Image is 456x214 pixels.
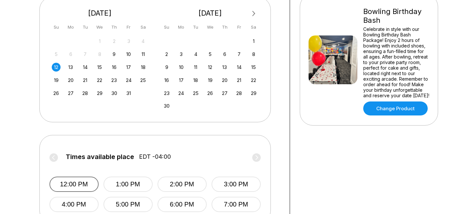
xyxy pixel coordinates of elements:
[191,50,200,59] div: Choose Tuesday, November 4th, 2025
[191,76,200,85] div: Choose Tuesday, November 18th, 2025
[191,23,200,32] div: Tu
[212,177,261,192] button: 3:00 PM
[206,76,214,85] div: Choose Wednesday, November 19th, 2025
[162,50,171,59] div: Choose Sunday, November 2nd, 2025
[139,63,147,72] div: Choose Saturday, October 18th, 2025
[81,76,90,85] div: Choose Tuesday, October 21st, 2025
[124,23,133,32] div: Fr
[110,76,118,85] div: Choose Thursday, October 23rd, 2025
[235,23,243,32] div: Fr
[110,37,118,46] div: Not available Thursday, October 2nd, 2025
[249,50,258,59] div: Choose Saturday, November 8th, 2025
[177,76,186,85] div: Choose Monday, November 17th, 2025
[124,76,133,85] div: Choose Friday, October 24th, 2025
[162,76,171,85] div: Choose Sunday, November 16th, 2025
[95,76,104,85] div: Choose Wednesday, October 22nd, 2025
[191,63,200,72] div: Choose Tuesday, November 11th, 2025
[66,153,134,160] span: Times available place
[363,7,429,25] div: Bowling Birthday Bash
[249,63,258,72] div: Choose Saturday, November 15th, 2025
[49,177,99,192] button: 12:00 PM
[235,89,243,98] div: Choose Friday, November 28th, 2025
[162,23,171,32] div: Su
[249,23,258,32] div: Sa
[95,50,104,59] div: Not available Wednesday, October 8th, 2025
[249,8,259,19] button: Next Month
[95,37,104,46] div: Not available Wednesday, October 1st, 2025
[206,89,214,98] div: Choose Wednesday, November 26th, 2025
[220,23,229,32] div: Th
[95,63,104,72] div: Choose Wednesday, October 15th, 2025
[110,50,118,59] div: Choose Thursday, October 9th, 2025
[95,23,104,32] div: We
[309,35,357,84] img: Bowling Birthday Bash
[124,63,133,72] div: Choose Friday, October 17th, 2025
[81,89,90,98] div: Choose Tuesday, October 28th, 2025
[110,23,118,32] div: Th
[235,76,243,85] div: Choose Friday, November 21st, 2025
[363,101,428,115] a: Change Product
[66,63,75,72] div: Choose Monday, October 13th, 2025
[66,50,75,59] div: Not available Monday, October 6th, 2025
[139,76,147,85] div: Choose Saturday, October 25th, 2025
[110,89,118,98] div: Choose Thursday, October 30th, 2025
[124,50,133,59] div: Choose Friday, October 10th, 2025
[249,76,258,85] div: Choose Saturday, November 22nd, 2025
[104,177,153,192] button: 1:00 PM
[177,23,186,32] div: Mo
[52,89,61,98] div: Choose Sunday, October 26th, 2025
[81,50,90,59] div: Not available Tuesday, October 7th, 2025
[206,50,214,59] div: Choose Wednesday, November 5th, 2025
[191,89,200,98] div: Choose Tuesday, November 25th, 2025
[139,153,171,160] span: EDT -04:00
[52,23,61,32] div: Su
[249,37,258,46] div: Choose Saturday, November 1st, 2025
[220,89,229,98] div: Choose Thursday, November 27th, 2025
[206,23,214,32] div: We
[81,63,90,72] div: Choose Tuesday, October 14th, 2025
[52,50,61,59] div: Not available Sunday, October 5th, 2025
[66,76,75,85] div: Choose Monday, October 20th, 2025
[177,89,186,98] div: Choose Monday, November 24th, 2025
[124,89,133,98] div: Choose Friday, October 31st, 2025
[162,101,171,110] div: Choose Sunday, November 30th, 2025
[206,63,214,72] div: Choose Wednesday, November 12th, 2025
[212,197,261,212] button: 7:00 PM
[161,36,259,111] div: month 2025-11
[162,63,171,72] div: Choose Sunday, November 9th, 2025
[110,63,118,72] div: Choose Thursday, October 16th, 2025
[235,50,243,59] div: Choose Friday, November 7th, 2025
[160,9,261,18] div: [DATE]
[81,23,90,32] div: Tu
[235,63,243,72] div: Choose Friday, November 14th, 2025
[158,197,207,212] button: 6:00 PM
[49,197,99,212] button: 4:00 PM
[220,76,229,85] div: Choose Thursday, November 20th, 2025
[158,177,207,192] button: 2:00 PM
[66,89,75,98] div: Choose Monday, October 27th, 2025
[177,63,186,72] div: Choose Monday, November 10th, 2025
[139,50,147,59] div: Choose Saturday, October 11th, 2025
[220,63,229,72] div: Choose Thursday, November 13th, 2025
[249,89,258,98] div: Choose Saturday, November 29th, 2025
[104,197,153,212] button: 5:00 PM
[220,50,229,59] div: Choose Thursday, November 6th, 2025
[139,23,147,32] div: Sa
[177,50,186,59] div: Choose Monday, November 3rd, 2025
[52,63,61,72] div: Choose Sunday, October 12th, 2025
[162,89,171,98] div: Choose Sunday, November 23rd, 2025
[139,37,147,46] div: Not available Saturday, October 4th, 2025
[363,26,429,98] div: Celebrate in style with our Bowling Birthday Bash Package! Enjoy 2 hours of bowling with included...
[124,37,133,46] div: Not available Friday, October 3rd, 2025
[66,23,75,32] div: Mo
[95,89,104,98] div: Choose Wednesday, October 29th, 2025
[49,9,150,18] div: [DATE]
[52,76,61,85] div: Choose Sunday, October 19th, 2025
[51,36,149,98] div: month 2025-10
